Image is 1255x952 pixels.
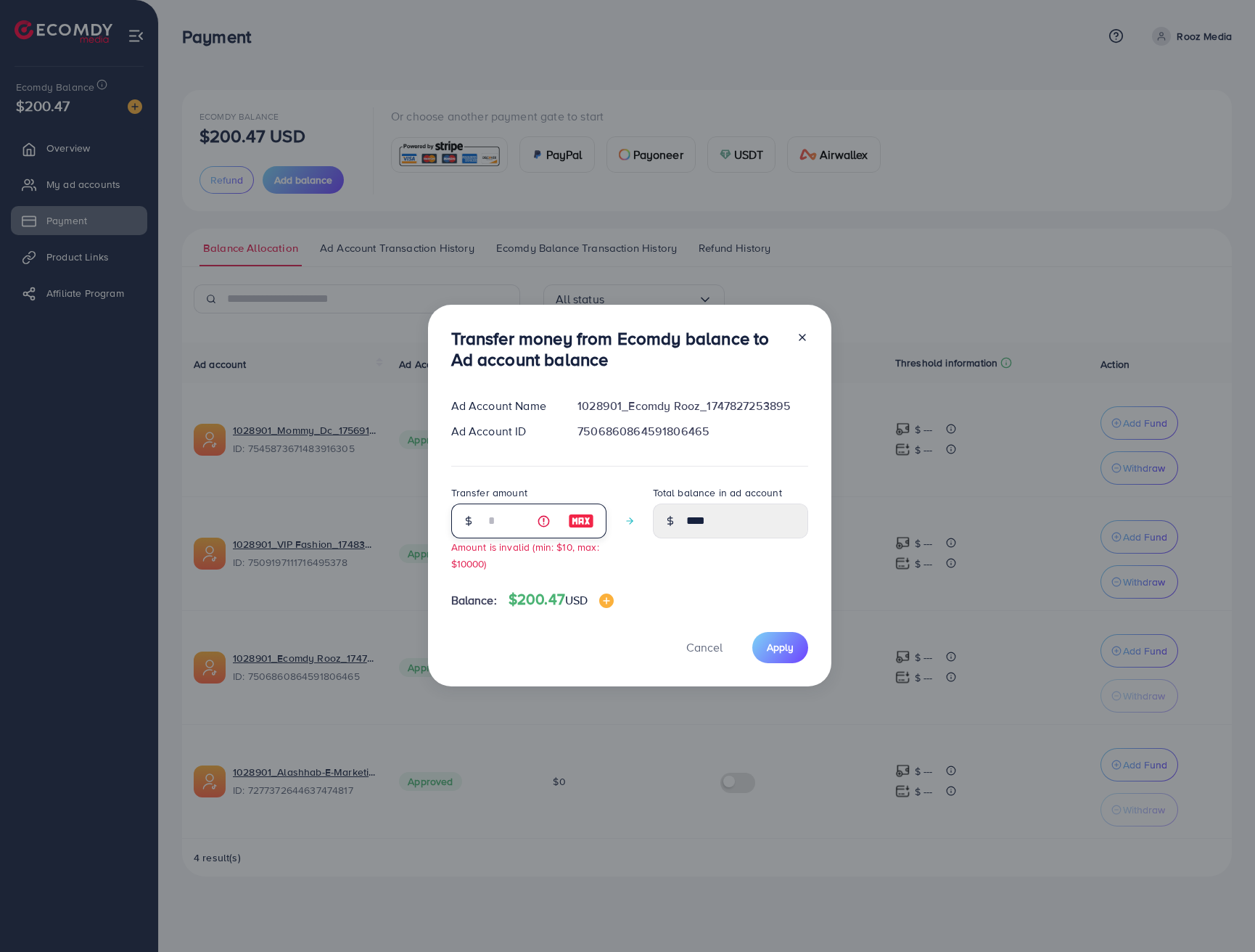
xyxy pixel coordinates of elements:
[440,398,567,414] div: Ad Account Name
[451,540,599,570] small: Amount is invalid (min: $10, max: $10000)
[752,632,808,663] button: Apply
[509,591,614,609] h4: $200.47
[767,640,794,654] span: Apply
[668,632,741,663] button: Cancel
[565,592,588,608] span: USD
[568,512,594,530] img: image
[566,423,819,440] div: 7506860864591806465
[451,592,497,609] span: Balance:
[599,594,614,608] img: image
[451,485,527,500] label: Transfer amount
[566,398,819,414] div: 1028901_Ecomdy Rooz_1747827253895
[1193,887,1244,941] iframe: Chat
[440,423,567,440] div: Ad Account ID
[451,328,785,370] h3: Transfer money from Ecomdy balance to Ad account balance
[653,485,782,500] label: Total balance in ad account
[686,639,723,655] span: Cancel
